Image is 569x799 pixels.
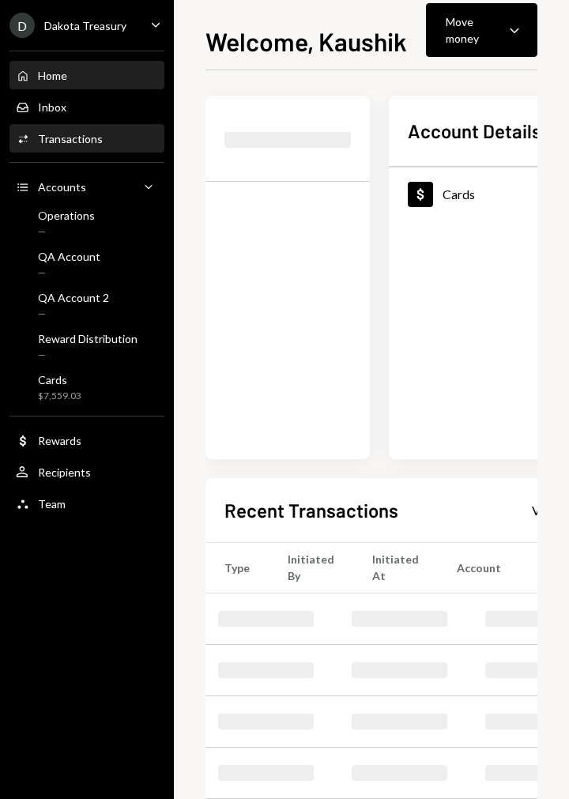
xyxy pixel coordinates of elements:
div: — [38,307,109,321]
div: D [9,13,35,38]
div: Operations [38,209,95,222]
a: Team [9,489,164,518]
div: Team [38,497,66,511]
a: Home [9,61,164,89]
a: Rewards [9,426,164,454]
div: Cards [38,373,81,386]
div: $7,559.03 [38,390,81,403]
th: Type [205,542,269,593]
button: Move money [426,3,537,57]
div: Move money [446,13,499,47]
div: — [38,266,100,280]
div: Accounts [38,180,86,194]
div: Transactions [38,132,103,145]
div: Dakota Treasury [44,19,126,32]
th: Account [438,542,520,593]
div: Rewards [38,434,81,447]
div: Inbox [38,100,66,114]
div: Cards [443,187,475,202]
a: Reward Distribution— [9,327,164,365]
a: QA Account— [9,245,164,283]
a: Transactions [9,124,164,153]
h2: Account Details [408,118,541,144]
a: Inbox [9,92,164,121]
a: Accounts [9,172,164,201]
div: Recipients [38,465,91,479]
a: Recipients [9,458,164,486]
th: Initiated By [269,542,353,593]
div: Home [38,69,67,82]
a: QA Account 2— [9,286,164,324]
div: — [38,225,95,239]
h1: Welcome, Kaushik [205,25,407,57]
a: Operations— [9,204,164,242]
div: — [38,349,138,362]
th: Initiated At [353,542,438,593]
div: QA Account [38,250,100,263]
div: Reward Distribution [38,332,138,345]
a: Cards$7,559.03 [9,368,164,406]
h2: Recent Transactions [224,497,398,523]
div: QA Account 2 [38,291,109,304]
